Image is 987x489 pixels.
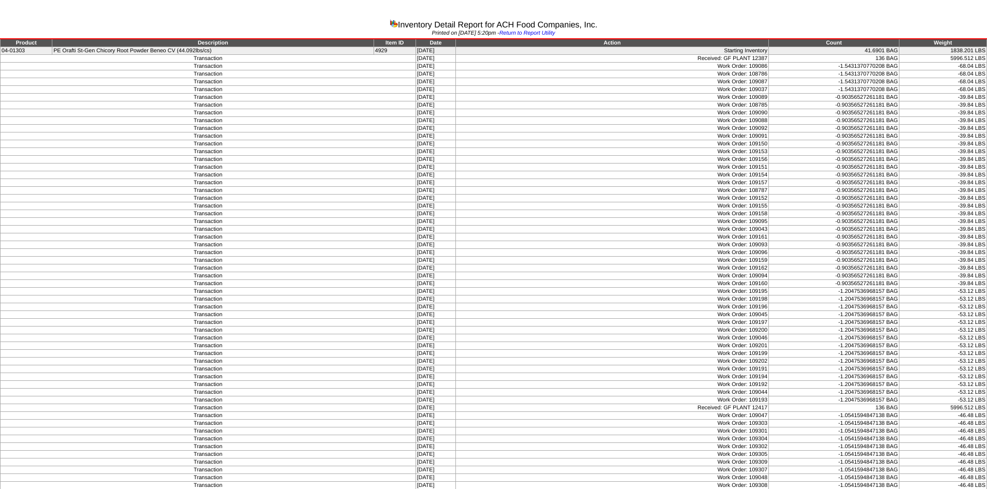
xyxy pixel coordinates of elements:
td: [DATE] [416,109,455,117]
td: -39.84 LBS [899,179,987,187]
td: -39.84 LBS [899,140,987,148]
td: Transaction [1,233,416,241]
td: [DATE] [416,365,455,373]
td: Work Order: 109048 [456,474,769,482]
img: graph.gif [390,19,398,27]
td: Transaction [1,164,416,171]
td: -53.12 LBS [899,350,987,358]
td: Transaction [1,404,416,412]
td: Work Order: 109091 [456,132,769,140]
td: Work Order: 109161 [456,233,769,241]
td: Weight [899,39,987,47]
td: -46.48 LBS [899,451,987,458]
td: -0.90356527261181 BAG [769,117,899,125]
td: Transaction [1,381,416,389]
td: [DATE] [416,86,455,94]
td: Work Order: 109094 [456,272,769,280]
td: Work Order: 109088 [456,117,769,125]
td: Work Order: 109087 [456,78,769,86]
td: -39.84 LBS [899,94,987,101]
td: Transaction [1,319,416,327]
td: Transaction [1,140,416,148]
td: [DATE] [416,420,455,427]
td: -39.84 LBS [899,171,987,179]
td: [DATE] [416,218,455,226]
td: [DATE] [416,451,455,458]
td: -68.04 LBS [899,63,987,70]
td: Transaction [1,327,416,334]
td: [DATE] [416,117,455,125]
td: [DATE] [416,55,455,63]
td: Transaction [1,280,416,288]
td: Work Order: 108787 [456,187,769,195]
td: -1.2047536968157 BAG [769,350,899,358]
td: -0.90356527261181 BAG [769,210,899,218]
td: Work Order: 109309 [456,458,769,466]
td: [DATE] [416,125,455,132]
td: -39.84 LBS [899,117,987,125]
td: Transaction [1,187,416,195]
td: Transaction [1,132,416,140]
td: [DATE] [416,47,455,55]
td: Work Order: 109090 [456,109,769,117]
td: Transaction [1,389,416,396]
td: -0.90356527261181 BAG [769,272,899,280]
td: Transaction [1,474,416,482]
td: -1.0541594847138 BAG [769,412,899,420]
td: Work Order: 109196 [456,303,769,311]
td: Transaction [1,210,416,218]
td: -53.12 LBS [899,334,987,342]
td: -53.12 LBS [899,389,987,396]
td: -1.2047536968157 BAG [769,295,899,303]
td: Transaction [1,427,416,435]
td: Action [456,39,769,47]
td: [DATE] [416,389,455,396]
td: 136 BAG [769,55,899,63]
td: [DATE] [416,187,455,195]
td: Transaction [1,358,416,365]
td: Product [1,39,52,47]
td: Work Order: 109047 [456,412,769,420]
td: -53.12 LBS [899,288,987,295]
td: Work Order: 109037 [456,86,769,94]
td: Description [52,39,374,47]
td: -53.12 LBS [899,295,987,303]
td: Work Order: 109044 [456,389,769,396]
td: -1.0541594847138 BAG [769,451,899,458]
td: -68.04 LBS [899,78,987,86]
td: Transaction [1,334,416,342]
td: -0.90356527261181 BAG [769,264,899,272]
td: Work Order: 109199 [456,350,769,358]
td: [DATE] [416,319,455,327]
td: -1.0541594847138 BAG [769,427,899,435]
td: Work Order: 109156 [456,156,769,164]
td: -0.90356527261181 BAG [769,164,899,171]
td: -1.0541594847138 BAG [769,420,899,427]
td: Work Order: 109195 [456,288,769,295]
td: -1.2047536968157 BAG [769,365,899,373]
td: -0.90356527261181 BAG [769,148,899,156]
td: Transaction [1,451,416,458]
td: Item ID [374,39,416,47]
td: Transaction [1,458,416,466]
td: -1.0541594847138 BAG [769,435,899,443]
td: [DATE] [416,70,455,78]
td: [DATE] [416,195,455,202]
td: -1.2047536968157 BAG [769,327,899,334]
td: [DATE] [416,226,455,233]
td: [DATE] [416,303,455,311]
td: Transaction [1,78,416,86]
td: [DATE] [416,466,455,474]
td: -0.90356527261181 BAG [769,140,899,148]
td: [DATE] [416,264,455,272]
td: -53.12 LBS [899,381,987,389]
td: -53.12 LBS [899,358,987,365]
td: -39.84 LBS [899,218,987,226]
td: Work Order: 109191 [456,365,769,373]
td: -39.84 LBS [899,164,987,171]
td: [DATE] [416,396,455,404]
td: -39.84 LBS [899,195,987,202]
td: -39.84 LBS [899,226,987,233]
td: -46.48 LBS [899,466,987,474]
td: -0.90356527261181 BAG [769,125,899,132]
